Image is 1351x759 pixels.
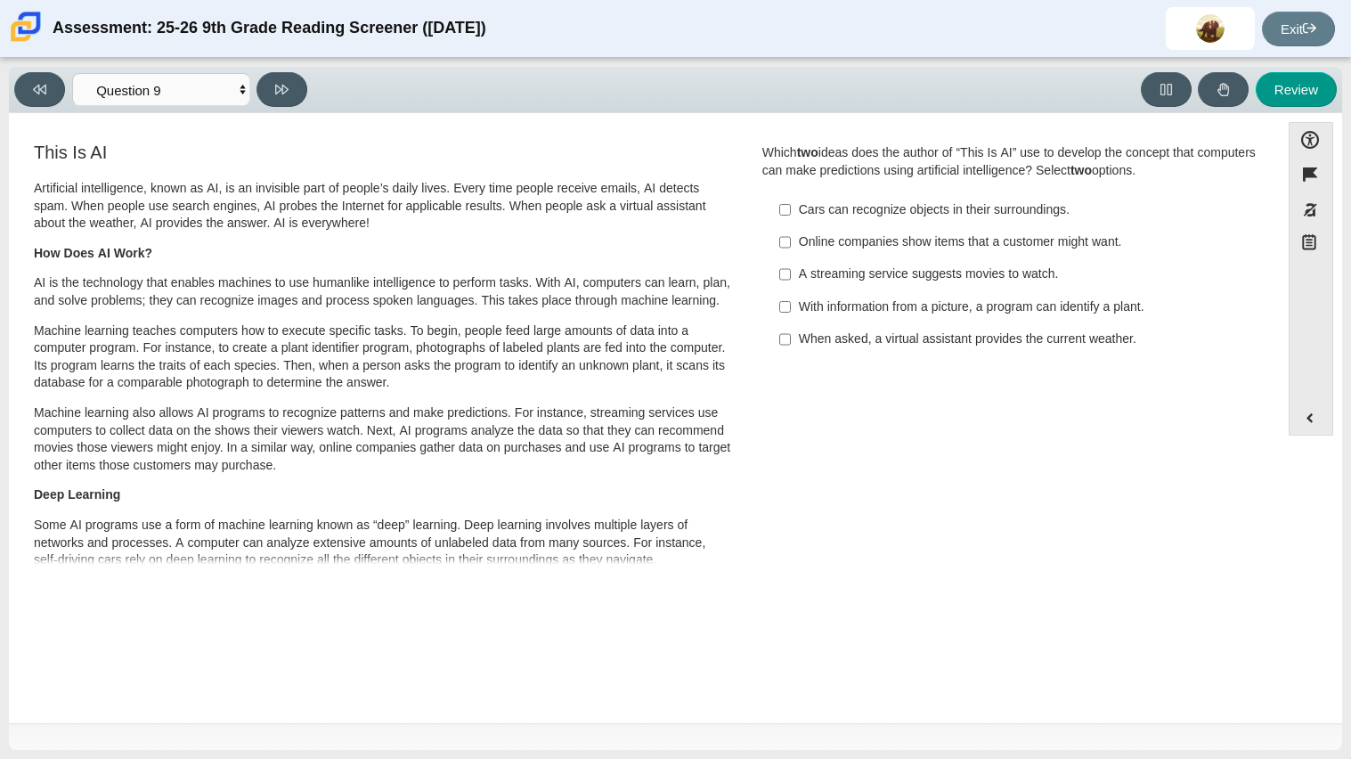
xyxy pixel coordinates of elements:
[799,201,1249,219] div: Cars can recognize objects in their surroundings.
[1196,14,1225,43] img: elaiyah.hair.BYonOH
[7,8,45,45] img: Carmen School of Science & Technology
[53,7,486,50] div: Assessment: 25-26 9th Grade Reading Screener ([DATE])
[34,322,733,392] p: Machine learning teaches computers how to execute specific tasks. To begin, people feed large amo...
[34,404,733,474] p: Machine learning also allows AI programs to recognize patterns and make predictions. For instance...
[1289,227,1333,264] button: Notepad
[1289,192,1333,227] button: Toggle response masking
[762,144,1257,179] div: Which ideas does the author of “This Is AI” use to develop the concept that computers can make pr...
[34,180,733,233] p: Artificial intelligence, known as AI, is an invisible part of people’s daily lives. Every time pe...
[1198,72,1249,107] button: Raise Your Hand
[799,265,1249,283] div: A streaming service suggests movies to watch.
[1290,401,1332,435] button: Expand menu. Displays the button labels.
[18,122,1271,567] div: Assessment items
[34,486,120,502] b: Deep Learning
[797,144,818,160] b: two
[7,33,45,48] a: Carmen School of Science & Technology
[34,274,733,309] p: AI is the technology that enables machines to use humanlike intelligence to perform tasks. With A...
[1262,12,1335,46] a: Exit
[1070,162,1092,178] b: two
[1256,72,1337,107] button: Review
[34,143,733,162] h3: This Is AI
[1289,122,1333,157] button: Open Accessibility Menu
[34,517,733,569] p: Some AI programs use a form of machine learning known as “deep” learning. Deep learning involves ...
[1289,157,1333,192] button: Flag item
[34,245,152,261] b: How Does AI Work?
[799,233,1249,251] div: Online companies show items that a customer might want.
[799,298,1249,316] div: With information from a picture, a program can identify a plant.
[799,331,1249,348] div: When asked, a virtual assistant provides the current weather.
